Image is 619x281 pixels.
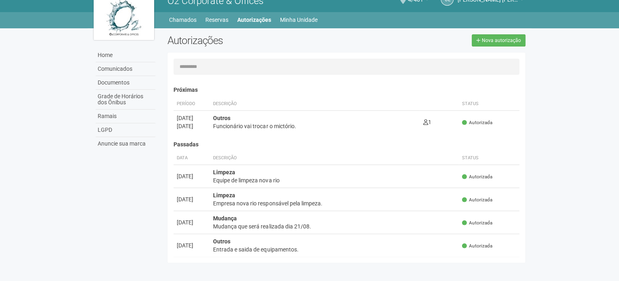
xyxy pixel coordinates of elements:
div: [DATE] [177,241,207,249]
h2: Autorizações [167,34,340,46]
a: Nova autorização [472,34,525,46]
div: [DATE] [177,172,207,180]
a: Anuncie sua marca [96,137,155,150]
div: [DATE] [177,195,207,203]
th: Status [459,152,519,165]
div: Empresa nova rio responsável pela limpeza. [213,199,456,207]
span: Autorizada [462,220,492,226]
span: Autorizada [462,243,492,249]
a: LGPD [96,123,155,137]
strong: Limpeza [213,169,235,175]
span: Nova autorização [482,38,521,43]
strong: Outros [213,115,230,121]
div: [DATE] [177,114,207,122]
th: Data [174,152,210,165]
a: Autorizações [237,14,271,25]
a: Documentos [96,76,155,90]
div: Funcionário vai trocar o mictório. [213,122,416,130]
a: Grade de Horários dos Ônibus [96,90,155,110]
strong: Limpeza [213,192,235,199]
div: Mudança que será realizada dia 21/08. [213,222,456,230]
span: Autorizada [462,196,492,203]
strong: Outros [213,238,230,245]
a: Home [96,49,155,62]
div: [DATE] [177,122,207,130]
div: Equipe de limpeza nova rio [213,176,456,184]
div: [DATE] [177,218,207,226]
th: Período [174,97,210,111]
a: Ramais [96,110,155,123]
a: Reservas [205,14,228,25]
th: Descrição [210,152,459,165]
a: Chamados [169,14,197,25]
span: 1 [423,119,431,125]
span: Autorizada [462,173,492,180]
th: Status [459,97,519,111]
h4: Passadas [174,142,519,148]
th: Descrição [210,97,420,111]
h4: Próximas [174,87,519,93]
span: Autorizada [462,119,492,126]
a: Minha Unidade [280,14,318,25]
strong: Mudança [213,215,237,222]
div: Entrada e saida de equipamentos. [213,245,456,254]
a: Comunicados [96,62,155,76]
